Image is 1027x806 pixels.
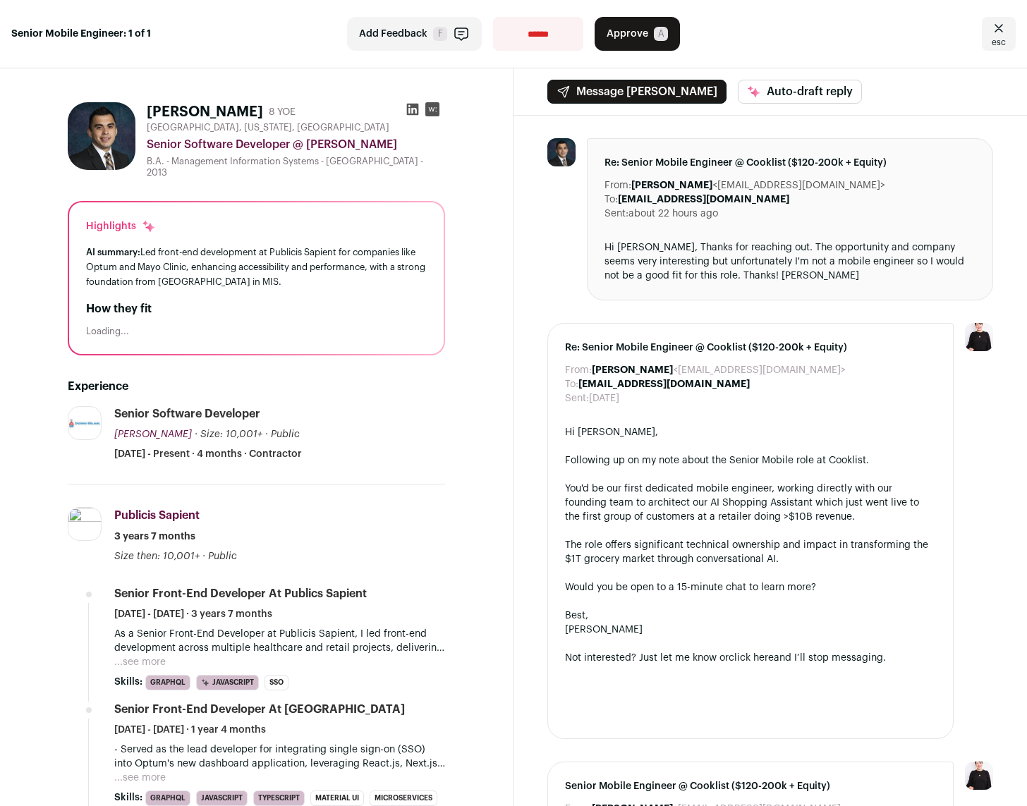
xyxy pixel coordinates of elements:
a: Close [982,17,1016,51]
div: Would you be open to a 15-minute chat to learn more? [565,580,936,594]
b: [EMAIL_ADDRESS][DOMAIN_NAME] [618,195,789,204]
button: Approve A [595,17,680,51]
dt: To: [565,377,578,391]
dd: <[EMAIL_ADDRESS][DOMAIN_NAME]> [631,178,885,193]
li: GraphQL [145,790,190,806]
h2: How they fit [86,300,427,317]
span: [DATE] - [DATE] · 3 years 7 months [114,607,272,621]
div: 8 YOE [269,105,296,119]
div: Loading... [86,326,427,337]
img: 9240684-medium_jpg [965,762,993,790]
div: Highlights [86,219,156,233]
div: Best, [565,609,936,623]
li: TypeScript [253,790,305,806]
span: AI summary: [86,248,140,257]
span: Public [271,429,300,439]
span: · [202,549,205,563]
span: Approve [607,27,648,41]
img: a7b7c34b03acdda6214e9fb3a1e09612e3f2c3fa2df019258de243c0702d3a06.svg [68,508,101,540]
b: [PERSON_NAME] [592,365,673,375]
b: [EMAIL_ADDRESS][DOMAIN_NAME] [578,379,750,389]
div: Senior Software Developer [114,406,260,422]
li: Microservices [370,790,437,806]
dt: From: [565,363,592,377]
img: 5f0bf235e5d81f6169fd2df99a7baf79525b02e42ff41e1726442fba232a6b79.jpg [547,138,576,166]
span: Skills: [114,790,142,805]
div: [PERSON_NAME] [565,623,936,637]
span: A [654,27,668,41]
dt: Sent: [604,207,628,221]
dt: Sent: [565,391,589,405]
span: Size then: 10,001+ [114,551,200,561]
img: ac869ae86938bf821fcfbd0907cb03612c659b10312d52c1bbcb1229fcb58405.jpg [68,418,101,429]
a: click here [729,653,774,663]
dd: <[EMAIL_ADDRESS][DOMAIN_NAME]> [592,363,846,377]
div: Not interested? Just let me know or and I’ll stop messaging. [565,651,936,665]
span: 3 years 7 months [114,530,195,544]
div: The role offers significant technical ownership and impact in transforming the $1T grocery market... [565,538,936,566]
div: Senior Software Developer @ [PERSON_NAME] [147,136,445,153]
span: [PERSON_NAME] [114,429,192,439]
span: [DATE] - [DATE] · 1 year 4 months [114,723,266,737]
span: [DATE] - Present · 4 months · Contractor [114,447,302,461]
li: JavaScript [196,675,259,690]
button: Message [PERSON_NAME] [547,80,727,104]
img: 5f0bf235e5d81f6169fd2df99a7baf79525b02e42ff41e1726442fba232a6b79.jpg [68,102,135,170]
span: Re: Senior Mobile Engineer @ Cooklist ($120-200k + Equity) [604,156,976,170]
span: Publicis Sapient [114,510,200,521]
img: 9240684-medium_jpg [965,323,993,351]
span: · [265,427,268,441]
span: Add Feedback [359,27,427,41]
span: Public [208,551,237,561]
dt: From: [604,178,631,193]
h2: Experience [68,378,445,395]
span: · Size: 10,001+ [195,429,262,439]
li: Material UI [310,790,364,806]
p: As a Senior Front-End Developer at Publicis Sapient, I led front-end development across multiple ... [114,627,445,655]
span: esc [992,37,1006,48]
dd: about 22 hours ago [628,207,718,221]
button: ...see more [114,655,166,669]
div: Senior Front-End Developer at Publics Sapient [114,586,367,602]
li: JavaScript [196,790,248,806]
span: F [433,27,447,41]
div: You'd be our first dedicated mobile engineer, working directly with our founding team to architec... [565,482,936,524]
dt: To: [604,193,618,207]
h1: [PERSON_NAME] [147,102,263,122]
button: Add Feedback F [347,17,482,51]
strong: Senior Mobile Engineer: 1 of 1 [11,27,151,41]
button: ...see more [114,771,166,785]
span: Senior Mobile Engineer @ Cooklist ($120-200k + Equity) [565,779,936,793]
div: Hi [PERSON_NAME], [565,425,936,439]
div: Hi [PERSON_NAME], Thanks for reaching out. The opportunity and company seems very interesting but... [604,240,976,283]
p: - Served as the lead developer for integrating single sign-on (SSO) into Optum's new dashboard ap... [114,743,445,771]
span: [GEOGRAPHIC_DATA], [US_STATE], [GEOGRAPHIC_DATA] [147,122,389,133]
span: Re: Senior Mobile Engineer @ Cooklist ($120-200k + Equity) [565,341,936,355]
li: GraphQL [145,675,190,690]
li: SSO [265,675,288,690]
b: [PERSON_NAME] [631,181,712,190]
span: Skills: [114,675,142,689]
div: Led front-end development at Publicis Sapient for companies like Optum and Mayo Clinic, enhancing... [86,245,427,289]
div: Senior Front-End Developer at [GEOGRAPHIC_DATA] [114,702,405,717]
button: Auto-draft reply [738,80,862,104]
div: Following up on my note about the Senior Mobile role at Cooklist. [565,453,936,468]
dd: [DATE] [589,391,619,405]
div: B.A. - Management Information Systems - [GEOGRAPHIC_DATA] - 2013 [147,156,445,178]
